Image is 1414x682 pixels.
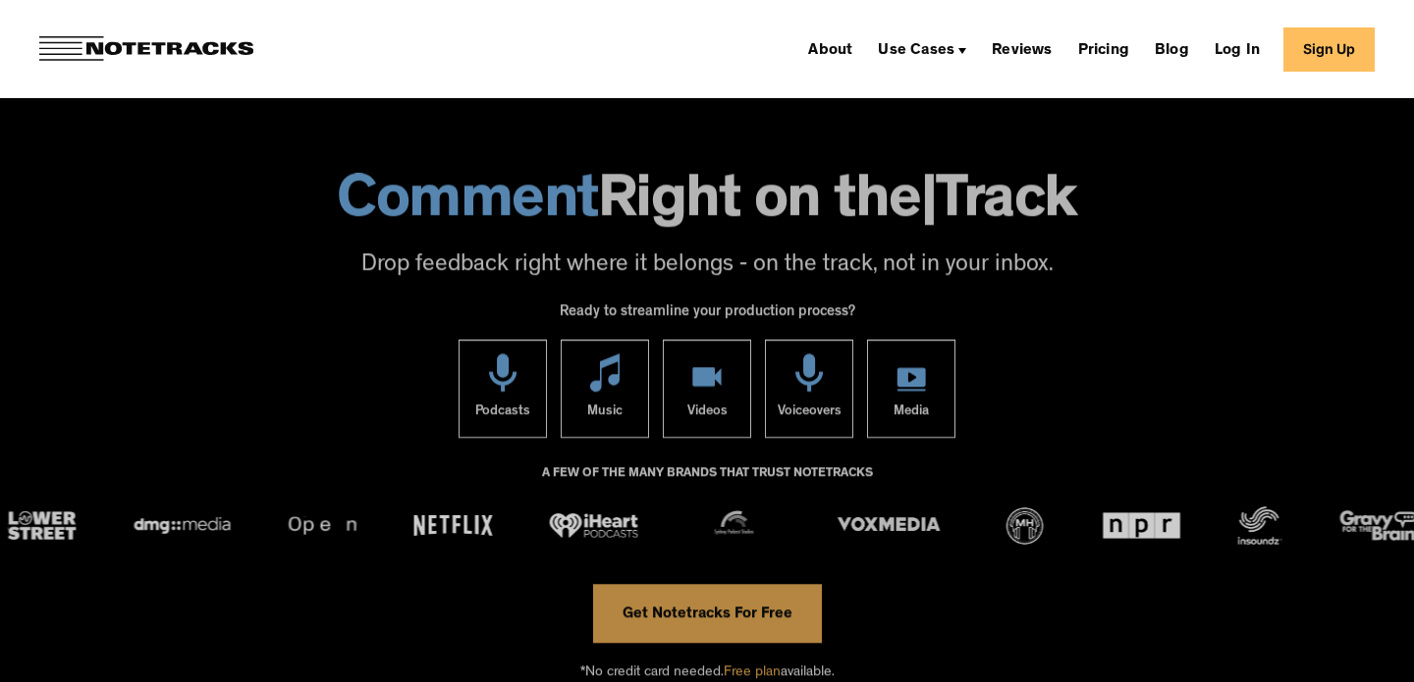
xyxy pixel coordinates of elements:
[542,457,873,510] div: A FEW OF THE MANY BRANDS THAT TRUST NOTETRACKS
[984,33,1060,65] a: Reviews
[475,392,530,437] div: Podcasts
[561,340,649,438] a: Music
[459,340,547,438] a: Podcasts
[663,340,751,438] a: Videos
[20,249,1394,283] p: Drop feedback right where it belongs - on the track, not in your inbox.
[1283,27,1375,72] a: Sign Up
[1147,33,1197,65] a: Blog
[1207,33,1268,65] a: Log In
[778,392,842,437] div: Voiceovers
[20,174,1394,235] h1: Right on the Track
[687,392,728,437] div: Videos
[593,584,822,643] a: Get Notetracks For Free
[560,292,855,340] div: Ready to streamline your production process?
[867,340,955,438] a: Media
[724,665,781,680] span: Free plan
[800,33,860,65] a: About
[1070,33,1137,65] a: Pricing
[921,174,937,235] span: |
[878,43,954,59] div: Use Cases
[587,392,623,437] div: Music
[337,174,598,235] span: Comment
[870,33,974,65] div: Use Cases
[765,340,853,438] a: Voiceovers
[894,392,929,437] div: Media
